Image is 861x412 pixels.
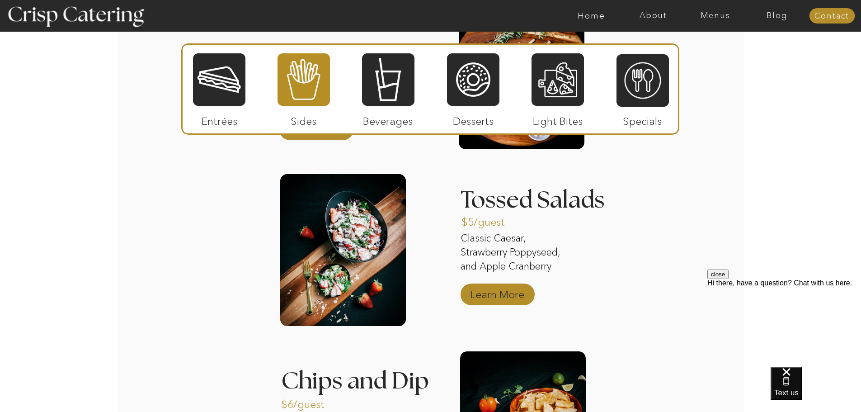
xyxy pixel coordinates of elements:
[528,106,588,132] p: Light Bites
[189,106,249,132] p: Entrées
[461,232,573,275] p: Classic Caesar, Strawberry Poppyseed, and Apple Cranberry
[281,43,341,69] p: $5/guest
[273,106,334,132] p: Sides
[286,114,346,140] a: Learn More
[358,106,418,132] p: Beverages
[461,207,522,233] p: $5/guest
[809,12,855,21] a: Contact
[612,106,673,132] p: Specials
[771,367,861,412] iframe: podium webchat widget bubble
[560,11,622,20] a: Home
[684,11,746,20] a: Menus
[707,270,861,378] iframe: podium webchat widget prompt
[746,11,808,20] a: Blog
[281,369,437,381] h3: Chips and Dip
[443,106,503,132] p: Desserts
[461,189,615,211] h3: Tossed Salads
[467,279,527,305] a: Learn More
[622,11,684,20] a: About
